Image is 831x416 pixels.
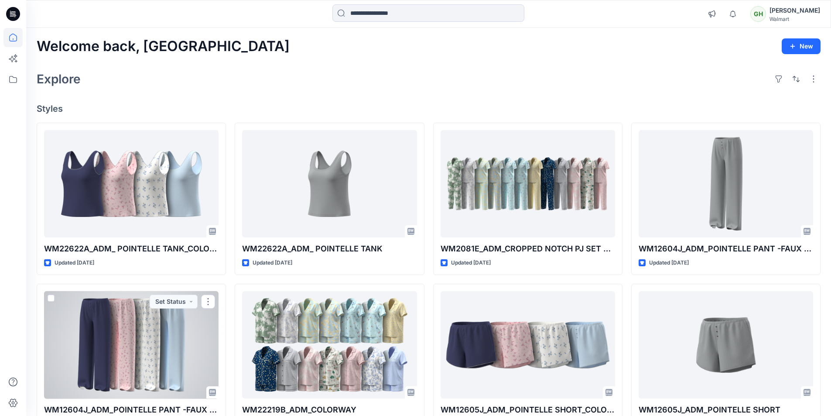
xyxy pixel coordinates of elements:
a: WM22622A_ADM_ POINTELLE TANK [242,130,417,238]
div: Walmart [769,16,820,22]
h2: Welcome back, [GEOGRAPHIC_DATA] [37,38,290,55]
p: WM22219B_ADM_COLORWAY [242,404,417,416]
a: WM12604J_ADM_POINTELLE PANT -FAUX FLY & BUTTONS + PICOT_COLORWAY [44,291,219,399]
a: WM2081E_ADM_CROPPED NOTCH PJ SET w/ STRAIGHT HEM TOP_COLORWAY [441,130,615,238]
p: Updated [DATE] [55,258,94,268]
a: WM12604J_ADM_POINTELLE PANT -FAUX FLY & BUTTONS + PICOT [639,130,813,238]
a: WM22622A_ADM_ POINTELLE TANK_COLORWAY [44,130,219,238]
p: WM22622A_ADM_ POINTELLE TANK_COLORWAY [44,243,219,255]
p: WM22622A_ADM_ POINTELLE TANK [242,243,417,255]
p: WM12604J_ADM_POINTELLE PANT -FAUX FLY & BUTTONS + PICOT [639,243,813,255]
p: WM2081E_ADM_CROPPED NOTCH PJ SET w/ STRAIGHT HEM TOP_COLORWAY [441,243,615,255]
a: WM12605J_ADM_POINTELLE SHORT [639,291,813,399]
button: New [782,38,821,54]
a: WM12605J_ADM_POINTELLE SHORT_COLORWAY [441,291,615,399]
p: WM12604J_ADM_POINTELLE PANT -FAUX FLY & BUTTONS + PICOT_COLORWAY [44,404,219,416]
a: WM22219B_ADM_COLORWAY [242,291,417,399]
p: Updated [DATE] [451,258,491,268]
p: WM12605J_ADM_POINTELLE SHORT [639,404,813,416]
div: GH [750,6,766,22]
p: Updated [DATE] [253,258,292,268]
p: WM12605J_ADM_POINTELLE SHORT_COLORWAY [441,404,615,416]
h4: Styles [37,103,821,114]
div: [PERSON_NAME] [769,5,820,16]
h2: Explore [37,72,81,86]
p: Updated [DATE] [649,258,689,268]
